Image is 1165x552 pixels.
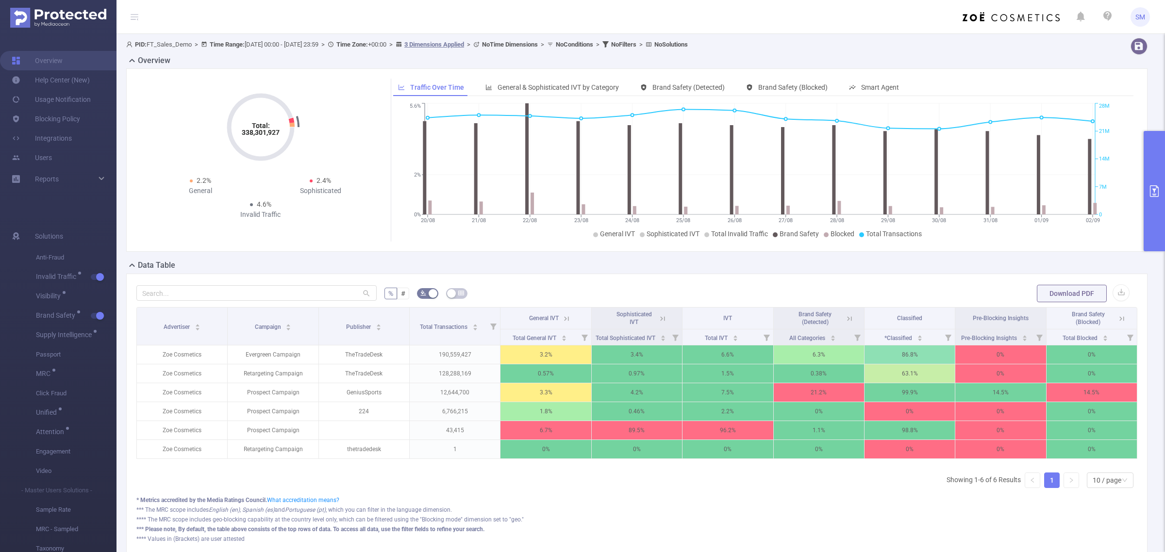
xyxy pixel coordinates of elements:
b: No Conditions [556,41,593,48]
div: Sort [195,323,200,328]
i: Filter menu [578,329,591,345]
tspan: 21/08 [471,217,485,224]
p: Zoe Cosmetics [137,421,227,439]
p: 0.38% [774,364,864,383]
div: Invalid Traffic [200,210,321,220]
span: > [192,41,201,48]
span: Traffic Over Time [410,83,464,91]
span: # [401,290,405,297]
span: Brand Safety (Detected) [652,83,725,91]
p: 3.3% [500,383,591,402]
p: 98.8% [865,421,955,439]
p: 6.6% [682,345,773,364]
span: MRC [36,370,54,377]
span: > [593,41,602,48]
p: 0% [774,402,864,421]
div: Sort [1022,334,1028,340]
i: English (en), Spanish (es) [209,506,275,513]
i: icon: caret-up [376,323,382,325]
span: Publisher [346,324,372,330]
p: 1.8% [500,402,591,421]
p: 6,766,215 [410,402,500,421]
span: Smart Agent [861,83,899,91]
a: Help Center (New) [12,70,90,90]
b: No Time Dimensions [482,41,538,48]
div: Sophisticated [261,186,381,196]
p: 0.46% [592,402,682,421]
p: 0.97% [592,364,682,383]
span: Visibility [36,292,64,299]
p: 0% [865,440,955,458]
p: GeniusSports [319,383,409,402]
span: Total General IVT [513,335,558,341]
span: Solutions [35,227,63,246]
p: 0% [1047,440,1137,458]
p: 1.1% [774,421,864,439]
i: icon: caret-up [562,334,567,337]
i: icon: caret-down [286,326,291,329]
tspan: 24/08 [625,217,639,224]
p: 99.9% [865,383,955,402]
tspan: 31/08 [983,217,997,224]
span: Passport [36,345,116,364]
i: icon: caret-down [831,337,836,340]
span: FT_Sales_Demo [DATE] 00:00 - [DATE] 23:59 +00:00 [126,41,688,48]
span: MRC - Sampled [36,520,116,539]
p: 0% [1047,402,1137,421]
p: 190,559,427 [410,345,500,364]
a: Users [12,148,52,167]
span: Attention [36,428,67,435]
span: Blocked [831,230,854,238]
span: Brand Safety (Blocked) [1072,311,1105,325]
p: 0% [955,440,1046,458]
span: Supply Intelligence [36,331,95,338]
span: General & Sophisticated IVT by Category [498,83,619,91]
p: 4.2% [592,383,682,402]
p: 0% [955,364,1046,383]
span: > [318,41,328,48]
p: 43,415 [410,421,500,439]
span: General IVT [600,230,635,238]
i: icon: caret-down [917,337,922,340]
p: Zoe Cosmetics [137,345,227,364]
span: % [388,290,393,297]
div: 10 / page [1093,473,1121,487]
p: TheTradeDesk [319,364,409,383]
p: Zoe Cosmetics [137,364,227,383]
span: Unified [36,409,60,416]
span: Brand Safety [780,230,819,238]
p: 2.2% [682,402,773,421]
tspan: 25/08 [676,217,690,224]
p: 0% [1047,421,1137,439]
a: 1 [1045,473,1059,487]
p: 89.5% [592,421,682,439]
tspan: 0 [1099,211,1102,218]
p: 0% [1047,364,1137,383]
i: icon: caret-down [733,337,738,340]
span: Total Sophisticated IVT [596,335,657,341]
div: Sort [561,334,567,340]
tspan: 7M [1099,184,1107,190]
tspan: 21M [1099,128,1110,134]
span: Invalid Traffic [36,273,80,280]
i: icon: user [126,41,135,48]
span: Advertiser [164,324,191,330]
span: Total Blocked [1063,335,1099,341]
i: icon: caret-up [831,334,836,337]
b: No Solutions [654,41,688,48]
tspan: 22/08 [523,217,537,224]
tspan: 29/08 [881,217,895,224]
p: 0% [955,421,1046,439]
p: 0% [500,440,591,458]
tspan: 27/08 [779,217,793,224]
i: icon: right [1068,477,1074,483]
span: > [538,41,547,48]
p: Prospect Campaign [228,421,318,439]
div: Sort [1102,334,1108,340]
h2: Data Table [138,260,175,271]
tspan: 14M [1099,156,1110,162]
p: Evergreen Campaign [228,345,318,364]
i: icon: caret-up [917,334,922,337]
p: 6.7% [500,421,591,439]
i: icon: line-chart [398,84,405,91]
